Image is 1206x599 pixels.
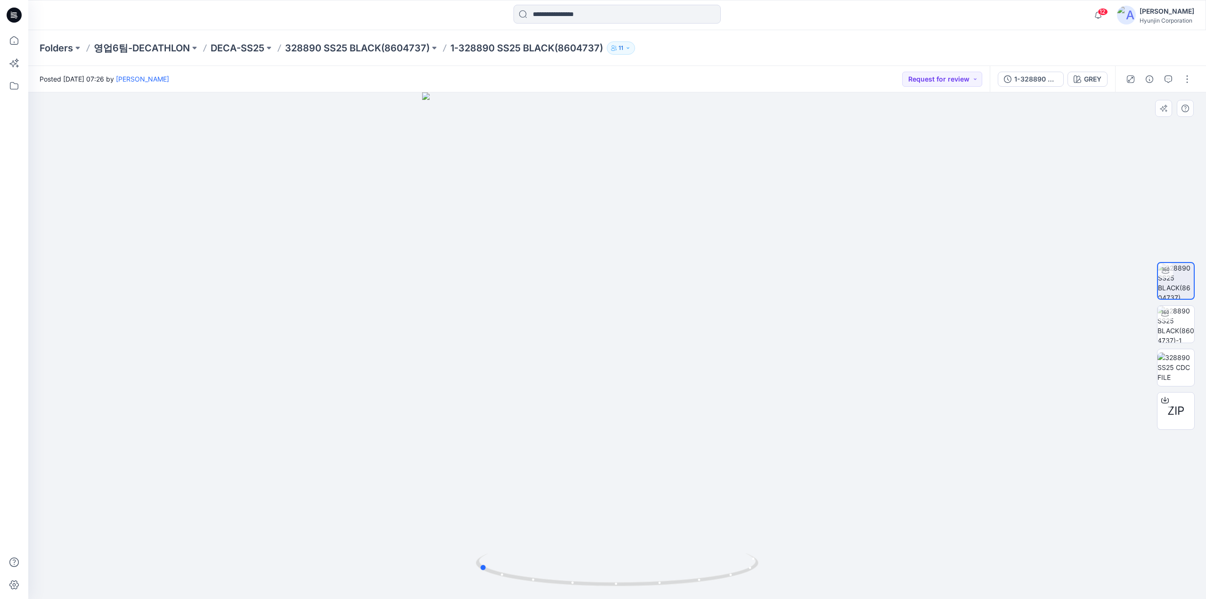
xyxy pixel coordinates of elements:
img: 328890 SS25 BLACK(8604737)-1 [1157,306,1194,343]
div: [PERSON_NAME] [1140,6,1194,17]
div: GREY [1084,74,1101,84]
button: GREY [1067,72,1108,87]
img: avatar [1117,6,1136,25]
span: ZIP [1167,402,1184,419]
img: 328890 SS25 CDC FILE [1157,353,1194,382]
a: [PERSON_NAME] [116,75,169,83]
div: 1-328890 SS25 BLACK(8604737) [1014,74,1058,84]
a: 영업6팀-DECATHLON [94,41,190,55]
a: 328890 SS25 BLACK(8604737) [285,41,430,55]
p: 11 [619,43,623,53]
button: 11 [607,41,635,55]
button: 1-328890 SS25 BLACK(8604737) [998,72,1064,87]
a: Folders [40,41,73,55]
img: 328890 SS25 BLACK(8604737) [1158,263,1194,299]
span: 12 [1098,8,1108,16]
button: Details [1142,72,1157,87]
p: 1-328890 SS25 BLACK(8604737) [450,41,603,55]
div: Hyunjin Corporation [1140,17,1194,24]
span: Posted [DATE] 07:26 by [40,74,169,84]
a: DECA-SS25 [211,41,264,55]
